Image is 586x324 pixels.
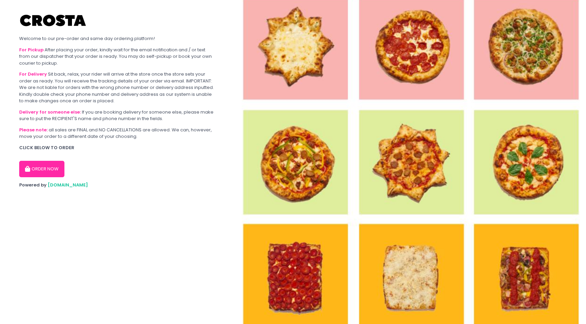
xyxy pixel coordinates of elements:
[19,109,215,122] div: If you are booking delivery for someone else, please make sure to put the RECIPIENT'S name and ph...
[19,47,44,53] b: For Pickup
[19,10,88,31] img: Crosta Pizzeria
[19,161,64,177] button: ORDER NOW
[19,127,215,140] div: all sales are FINAL and NO CANCELLATIONS are allowed. We can, however, move your order to a diffe...
[19,71,47,77] b: For Delivery
[19,144,215,151] div: CLICK BELOW TO ORDER
[19,182,215,189] div: Powered by
[19,127,48,133] b: Please note:
[19,35,215,42] div: Welcome to our pre-order and same day ordering platform!
[48,182,88,188] a: [DOMAIN_NAME]
[19,109,81,115] b: Delivery for someone else:
[19,71,215,104] div: Sit back, relax, your rider will arrive at the store once the store sets your order as ready. You...
[19,47,215,67] div: After placing your order, kindly wait for the email notification and / or text from our dispatche...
